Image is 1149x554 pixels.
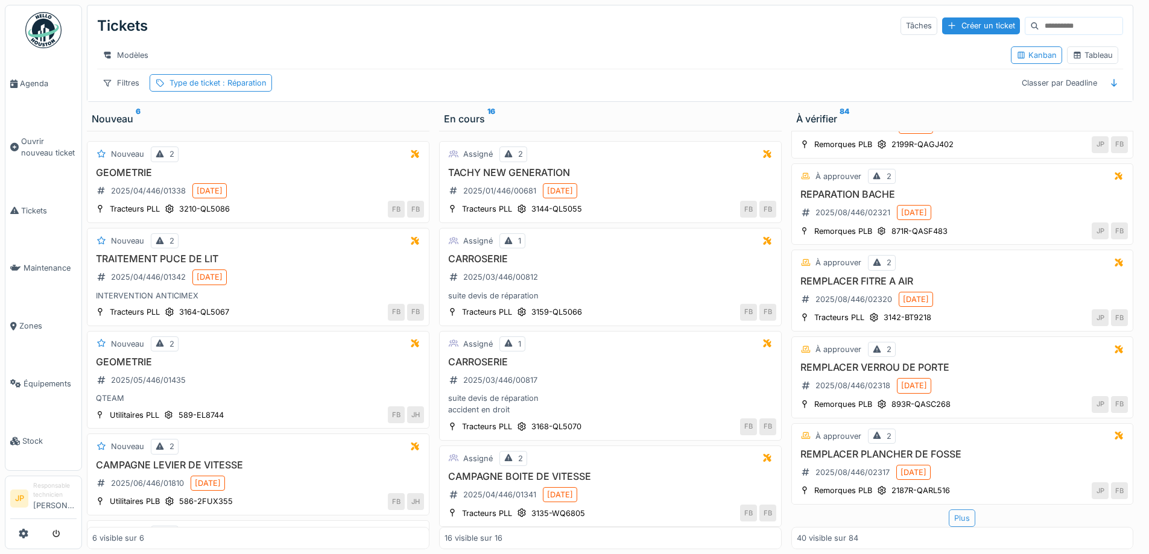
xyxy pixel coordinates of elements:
div: À vérifier [796,112,1129,126]
div: 2025/08/446/02317 [815,467,890,478]
div: FB [407,201,424,218]
div: Tracteurs PLL [814,312,864,323]
div: FB [388,304,405,321]
div: 2187R-QARL516 [891,485,950,496]
div: FB [388,493,405,510]
div: FB [759,418,776,435]
div: 16 visible sur 16 [445,532,502,544]
div: Remorques PLB [814,139,872,150]
span: Ouvrir nouveau ticket [21,136,77,159]
h3: GEOMETRIE [92,167,424,178]
div: 3168-QL5070 [531,421,581,432]
div: FB [1111,309,1128,326]
img: Badge_color-CXgf-gQk.svg [25,12,62,48]
sup: 16 [487,112,495,126]
div: Nouveau [111,441,144,452]
div: Tickets [97,10,148,42]
sup: 6 [136,112,141,126]
div: [DATE] [547,489,573,500]
div: FB [388,201,405,218]
div: 3135-WQ6805 [531,508,585,519]
div: 3144-QL5055 [531,203,582,215]
div: 2025/06/446/01810 [111,477,184,489]
span: Stock [22,435,77,447]
div: À approuver [815,430,861,442]
span: Maintenance [24,262,77,274]
h3: REMPLACER VERROU DE PORTE [797,362,1128,373]
div: FB [759,304,776,321]
div: JP [1092,396,1109,413]
div: Assigné [463,338,493,350]
h3: CARROSERIE [445,253,776,265]
div: [DATE] [195,477,221,489]
div: 2025/04/446/01341 [463,489,536,500]
div: FB [740,505,757,521]
div: Nouveau [111,338,144,350]
div: À approuver [815,344,861,355]
div: 2 [518,453,523,464]
h3: TRAITEMENT PUCE DE LIT [92,253,424,265]
div: Nouveau [111,148,144,160]
div: 871R-QASF483 [891,225,948,237]
div: 2025/04/446/01342 [111,271,186,283]
a: Agenda [5,55,81,113]
div: Assigné [463,453,493,464]
div: JP [1092,482,1109,499]
div: Modèles [97,46,154,64]
div: FB [740,304,757,321]
div: 893R-QASC268 [891,398,951,410]
div: Kanban [1016,49,1057,61]
div: [DATE] [901,380,927,391]
h3: REPARATION BACHE [797,189,1128,200]
div: 2 [887,257,891,268]
div: FB [740,201,757,218]
div: JH [407,406,424,423]
div: 2025/03/446/00817 [463,374,537,386]
div: 40 visible sur 84 [797,532,858,544]
div: Plus [949,509,975,527]
div: JP [1092,309,1109,326]
div: 2025/03/446/00812 [463,271,538,283]
div: 2 [169,441,174,452]
div: [DATE] [903,294,929,305]
h3: GEOMETRIE [92,356,424,368]
div: Tracteurs PLL [462,306,512,318]
li: [PERSON_NAME] [33,481,77,516]
div: JH [407,493,424,510]
div: 2 [169,338,174,350]
h3: CARROSERIE [445,356,776,368]
div: Tâches [901,17,937,34]
a: Équipements [5,355,81,413]
div: FB [759,201,776,218]
a: Tickets [5,182,81,240]
div: Nouveau [92,112,425,126]
div: FB [1111,222,1128,239]
h3: REMPLACER PLANCHER DE FOSSE [797,449,1128,460]
div: FB [1111,482,1128,499]
li: JP [10,489,28,508]
h3: TACHY NEW GENERATION [445,167,776,178]
a: Maintenance [5,239,81,297]
div: Remorques PLB [814,485,872,496]
div: Filtres [97,74,145,92]
div: [DATE] [901,467,926,478]
div: 2025/01/446/00681 [463,185,536,197]
div: FB [388,406,405,423]
div: Remorques PLB [814,225,872,237]
div: suite devis de réparation accident en droit [445,392,776,415]
div: Nouveau [111,235,144,247]
div: Assigné [463,235,493,247]
div: [DATE] [901,207,927,218]
div: FB [759,505,776,521]
div: Utilitaires PLL [110,409,159,421]
div: 2 [887,430,891,442]
div: Responsable technicien [33,481,77,500]
div: 2 [169,235,174,247]
div: suite devis de réparation [445,290,776,301]
span: : Réparation [220,78,267,87]
div: [DATE] [197,271,223,283]
div: QTEAM [92,392,424,404]
div: 2 [169,148,174,160]
div: 2199R-QAGJ402 [891,139,954,150]
div: 2025/08/446/02318 [815,380,890,391]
